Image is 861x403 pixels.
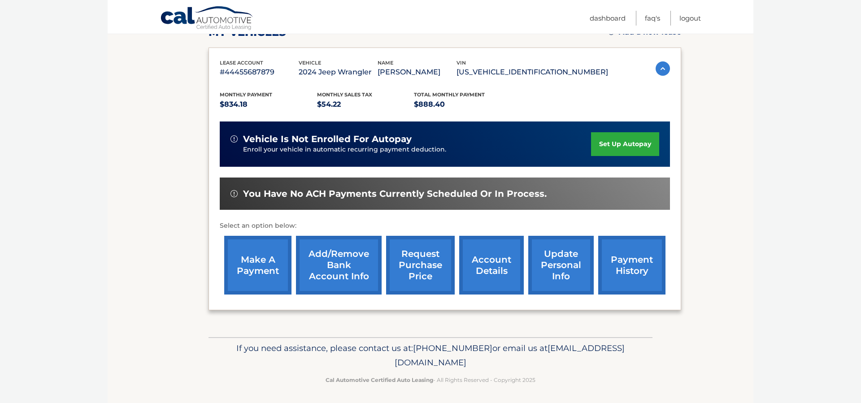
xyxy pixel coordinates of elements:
a: Add/Remove bank account info [296,236,382,295]
img: alert-white.svg [230,190,238,197]
span: name [378,60,393,66]
p: [PERSON_NAME] [378,66,457,78]
p: Select an option below: [220,221,670,231]
a: request purchase price [386,236,455,295]
span: lease account [220,60,263,66]
a: Cal Automotive [160,6,254,32]
a: account details [459,236,524,295]
p: If you need assistance, please contact us at: or email us at [214,341,647,370]
span: [EMAIL_ADDRESS][DOMAIN_NAME] [395,343,625,368]
a: Logout [679,11,701,26]
a: update personal info [528,236,594,295]
a: set up autopay [591,132,659,156]
a: FAQ's [645,11,660,26]
img: alert-white.svg [230,135,238,143]
p: 2024 Jeep Wrangler [299,66,378,78]
img: accordion-active.svg [656,61,670,76]
span: [PHONE_NUMBER] [413,343,492,353]
p: - All Rights Reserved - Copyright 2025 [214,375,647,385]
p: $888.40 [414,98,511,111]
p: [US_VEHICLE_IDENTIFICATION_NUMBER] [457,66,608,78]
span: Monthly Payment [220,91,272,98]
p: Enroll your vehicle in automatic recurring payment deduction. [243,145,591,155]
span: Total Monthly Payment [414,91,485,98]
span: Monthly sales Tax [317,91,372,98]
a: payment history [598,236,665,295]
p: $54.22 [317,98,414,111]
span: vehicle [299,60,321,66]
span: vin [457,60,466,66]
a: make a payment [224,236,291,295]
span: You have no ACH payments currently scheduled or in process. [243,188,547,199]
a: Dashboard [590,11,626,26]
p: $834.18 [220,98,317,111]
p: #44455687879 [220,66,299,78]
strong: Cal Automotive Certified Auto Leasing [326,377,433,383]
span: vehicle is not enrolled for autopay [243,134,412,145]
